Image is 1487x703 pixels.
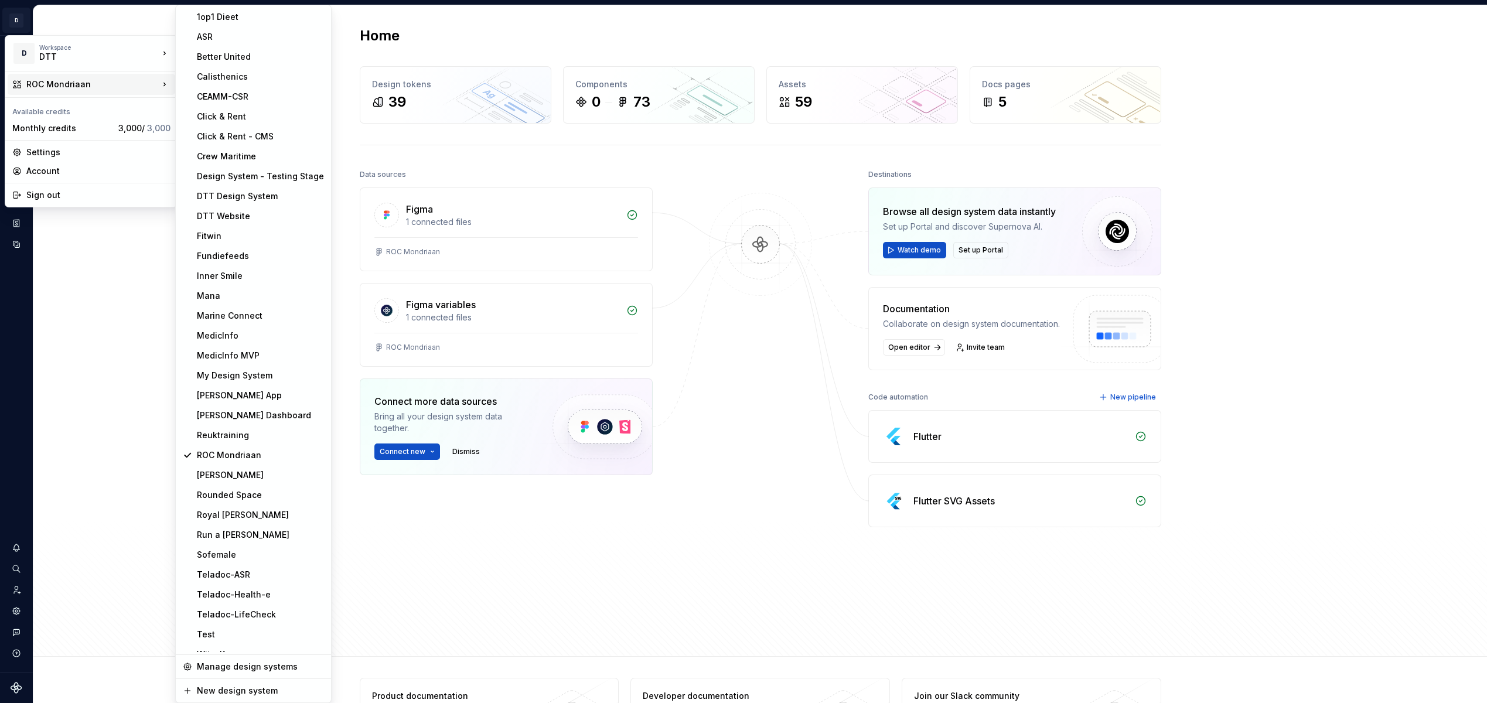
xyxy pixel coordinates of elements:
div: Teladoc-Health-e [197,589,324,600]
div: Inner Smile [197,270,324,282]
div: ASR [197,31,324,43]
div: DTT Design System [197,190,324,202]
div: WijzeKeuze [197,649,324,660]
div: Fitwin [197,230,324,242]
div: ROC Mondriaan [197,449,324,461]
div: Run a [PERSON_NAME] [197,529,324,541]
div: Manage design systems [197,661,324,673]
div: Crew Maritime [197,151,324,162]
div: Available credits [8,100,175,119]
div: Sofemale [197,549,324,561]
div: [PERSON_NAME] [197,469,324,481]
div: D [13,43,35,64]
div: CEAMM-CSR [197,91,324,103]
div: MedicInfo MVP [197,350,324,361]
div: [PERSON_NAME] App [197,390,324,401]
div: Fundiefeeds [197,250,324,262]
div: My Design System [197,370,324,381]
div: Settings [26,146,170,158]
div: Reuktraining [197,429,324,441]
div: Click & Rent - CMS [197,131,324,142]
div: Royal [PERSON_NAME] [197,509,324,521]
div: New design system [197,685,324,697]
div: Rounded Space [197,489,324,501]
div: [PERSON_NAME] Dashboard [197,409,324,421]
div: 1op1 Dieet [197,11,324,23]
div: Marine Connect [197,310,324,322]
div: Workspace [39,44,159,51]
div: Monthly credits [12,122,114,134]
div: DTT [39,51,139,63]
div: Design System - Testing Stage [197,170,324,182]
div: Account [26,165,170,177]
div: MedicInfo [197,330,324,342]
div: Better United [197,51,324,63]
div: Mana [197,290,324,302]
div: Calisthenics [197,71,324,83]
div: Sign out [26,189,170,201]
div: Teladoc-LifeCheck [197,609,324,620]
div: Test [197,629,324,640]
div: ROC Mondriaan [26,79,159,90]
div: DTT Website [197,210,324,222]
div: Click & Rent [197,111,324,122]
span: 3,000 [147,123,170,133]
span: 3,000 / [118,123,170,133]
div: Teladoc-ASR [197,569,324,581]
